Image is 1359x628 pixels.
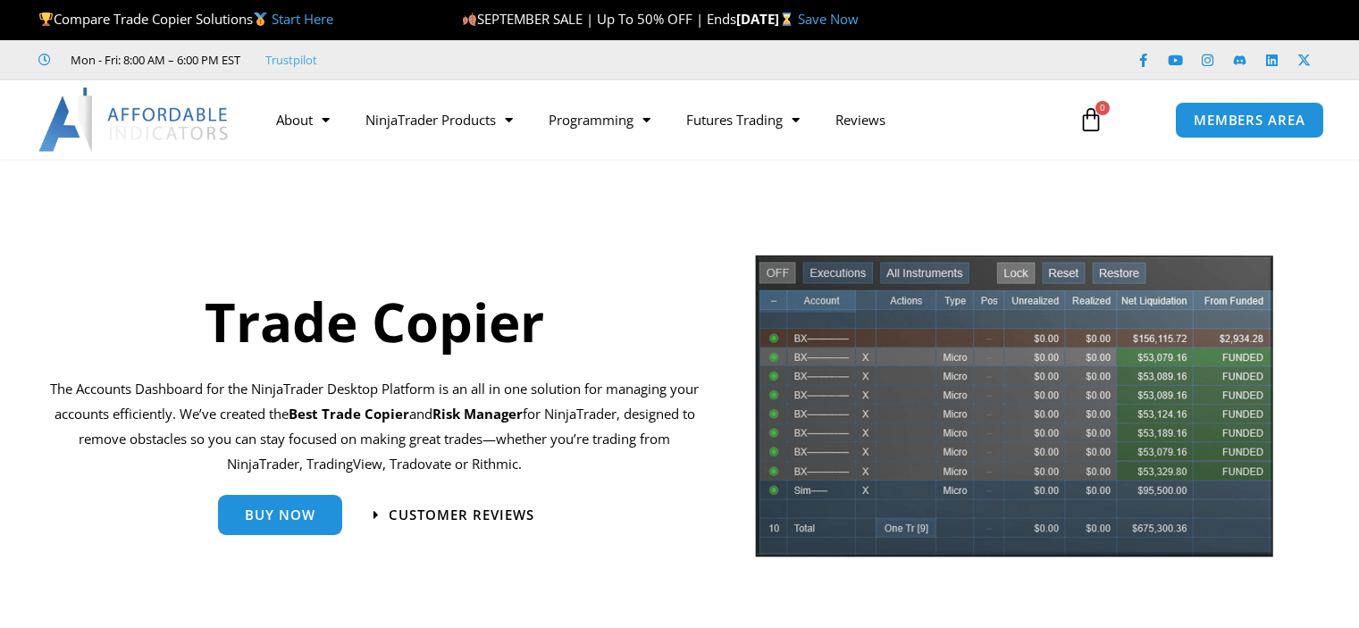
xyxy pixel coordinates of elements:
nav: Menu [258,99,1061,140]
a: Start Here [272,10,333,28]
img: tradecopier | Affordable Indicators – NinjaTrader [753,253,1275,572]
a: Buy Now [218,495,342,535]
a: Trustpilot [265,49,317,71]
p: The Accounts Dashboard for the NinjaTrader Desktop Platform is an all in one solution for managin... [50,377,700,476]
span: Compare Trade Copier Solutions [38,10,333,28]
a: Programming [531,99,668,140]
img: ⌛ [780,13,793,26]
span: MEMBERS AREA [1194,113,1305,127]
a: Customer Reviews [373,508,534,522]
span: Customer Reviews [389,508,534,522]
h1: Trade Copier [50,284,700,359]
a: Reviews [818,99,903,140]
span: Buy Now [245,508,315,522]
span: Mon - Fri: 8:00 AM – 6:00 PM EST [66,49,240,71]
strong: Risk Manager [432,405,523,423]
img: 🍂 [463,13,476,26]
span: SEPTEMBER SALE | Up To 50% OFF | Ends [462,10,736,28]
a: MEMBERS AREA [1175,102,1324,138]
strong: [DATE] [736,10,798,28]
span: 0 [1095,101,1110,115]
a: Save Now [798,10,859,28]
a: Futures Trading [668,99,818,140]
a: 0 [1052,94,1130,146]
img: LogoAI | Affordable Indicators – NinjaTrader [38,88,231,152]
a: About [258,99,348,140]
b: Best Trade Copier [289,405,409,423]
a: NinjaTrader Products [348,99,531,140]
img: 🏆 [39,13,53,26]
img: 🥇 [254,13,267,26]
